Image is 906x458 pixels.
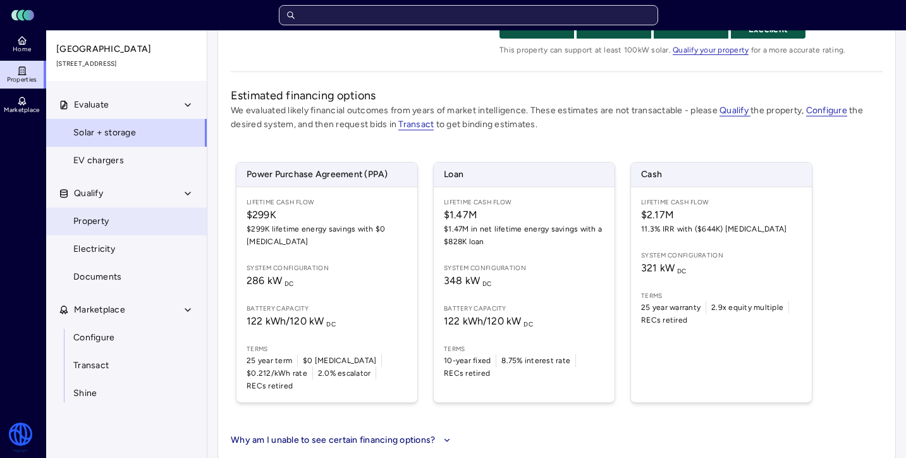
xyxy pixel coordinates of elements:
span: Terms [444,344,604,354]
span: Battery capacity [247,304,407,314]
a: Qualify your property [673,46,749,54]
span: $1.47M in net lifetime energy savings with a $828K loan [444,223,604,248]
span: Battery capacity [444,304,604,314]
span: $0 [MEDICAL_DATA] [303,354,376,367]
span: [STREET_ADDRESS] [56,59,198,69]
span: $299K [247,207,407,223]
span: Power Purchase Agreement (PPA) [236,163,417,187]
sub: DC [482,280,492,288]
span: Property [73,214,109,228]
span: Loan [434,163,615,187]
img: Watershed [8,423,34,453]
span: $2.17M [641,207,802,223]
span: Lifetime Cash Flow [247,197,407,207]
span: $0.212/kWh rate [247,367,307,380]
span: 8.75% interest rate [501,354,570,367]
a: Transact [398,119,434,130]
span: 2.9x equity multiple [711,301,783,314]
a: CashLifetime Cash Flow$2.17M11.3% IRR with ($644K) [MEDICAL_DATA]System configuration321 kW DCTer... [630,162,812,403]
span: Lifetime Cash Flow [444,197,604,207]
span: 286 kW [247,275,294,287]
button: Qualify [46,180,208,207]
span: 348 kW [444,275,492,287]
span: 2.0% escalator [318,367,371,380]
span: Home [13,46,31,53]
span: Shine [73,387,97,400]
span: EV chargers [73,154,124,168]
sub: DC [326,320,336,328]
a: Electricity [46,235,207,263]
span: Documents [73,270,121,284]
button: Why am I unable to see certain financing options? [231,433,454,447]
button: Evaluate [46,91,208,119]
a: Transact [46,352,207,380]
span: Electricity [73,242,115,256]
span: Qualify your property [673,46,749,55]
span: RECs retired [247,380,293,392]
span: 321 kW [641,262,687,274]
a: Property [46,207,207,235]
span: Marketplace [4,106,39,114]
span: Cash [631,163,812,187]
span: Transact [73,359,109,373]
span: Terms [641,291,802,301]
span: Terms [247,344,407,354]
span: 25 year warranty [641,301,701,314]
a: Configure [46,324,207,352]
span: Configure [73,331,114,345]
span: $1.47M [444,207,604,223]
span: System configuration [641,251,802,261]
span: 11.3% IRR with ($644K) [MEDICAL_DATA] [641,223,802,235]
span: 122 kWh / 120 kW [444,315,533,327]
span: This property can support at least 100kW solar. for a more accurate rating. [499,44,883,56]
span: Evaluate [74,98,109,112]
span: $299K lifetime energy savings with $0 [MEDICAL_DATA] [247,223,407,248]
span: Properties [7,76,37,84]
a: Configure [806,105,847,116]
span: Marketplace [74,303,125,317]
a: EV chargers [46,147,207,175]
span: Lifetime Cash Flow [641,197,802,207]
sub: DC [285,280,294,288]
a: Power Purchase Agreement (PPA)Lifetime Cash Flow$299K$299K lifetime energy savings with $0 [MEDIC... [236,162,418,403]
span: [GEOGRAPHIC_DATA] [56,42,198,56]
sub: DC [523,320,533,328]
a: LoanLifetime Cash Flow$1.47M$1.47M in net lifetime energy savings with a $828K loanSystem configu... [433,162,615,403]
a: Solar + storage [46,119,207,147]
span: 122 kWh / 120 kW [247,315,336,327]
span: System configuration [444,263,604,273]
span: 10-year fixed [444,354,491,367]
span: System configuration [247,263,407,273]
a: Documents [46,263,207,291]
span: RECs retired [641,314,687,326]
h2: Estimated financing options [231,87,883,104]
sub: DC [677,267,687,275]
a: Qualify [719,105,750,116]
span: RECs retired [444,367,490,380]
span: Qualify [74,187,103,201]
span: 25 year term [247,354,292,367]
a: Shine [46,380,207,407]
button: Marketplace [46,296,208,324]
p: We evaluated likely financial outcomes from years of market intelligence. These estimates are not... [231,104,883,132]
span: Solar + storage [73,126,136,140]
